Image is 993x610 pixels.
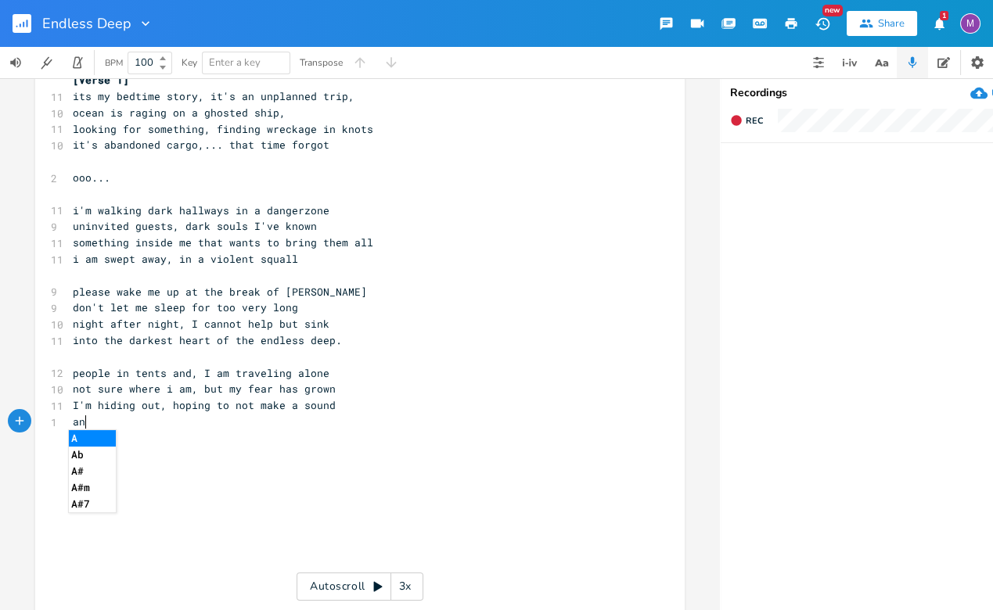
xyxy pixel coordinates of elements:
span: I'm hiding out, hoping to not make a sound [73,398,336,412]
span: Endless Deep [42,16,131,30]
div: BPM [105,59,123,67]
span: it's abandoned cargo,... that time forgot [73,138,329,152]
span: please wake me up at the break of [PERSON_NAME] [73,285,367,299]
button: 1 [923,9,955,38]
span: i am swept away, in a violent squall [73,252,298,266]
span: Rec [746,115,763,127]
button: M [960,5,980,41]
span: [Verse 1] [73,73,129,87]
li: A#m [69,479,116,496]
span: don't let me sleep for too very long [73,300,298,314]
span: its my bedtime story, it's an unplanned trip, [73,89,354,103]
div: Autoscroll [297,572,423,601]
div: Share [878,16,905,30]
div: melindameshad [960,13,980,34]
li: Ab [69,447,116,463]
span: Enter a key [209,56,261,70]
span: ooo... [73,170,110,185]
span: looking for something, finding wreckage in knots [73,122,373,136]
span: into the darkest heart of the endless deep. [73,333,342,347]
span: not sure where i am, but my fear has grown [73,382,336,396]
span: an [73,414,85,429]
button: New [807,9,838,38]
span: night after night, I cannot help but sink [73,317,329,331]
span: i'm walking dark hallways in a dangerzone [73,203,329,217]
div: Transpose [300,58,343,67]
div: New [822,5,843,16]
li: A#7 [69,496,116,512]
span: uninvited guests, dark souls I've known [73,219,317,233]
button: Rec [724,108,769,133]
div: Key [182,58,197,67]
div: 1 [940,11,948,20]
span: ocean is raging on a ghosted ship, [73,106,286,120]
button: Share [847,11,917,36]
li: A# [69,463,116,479]
span: something inside me that wants to bring them all [73,235,373,249]
span: people in tents and, I am traveling alone [73,366,329,380]
div: 3x [391,572,419,601]
li: A [69,430,116,447]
